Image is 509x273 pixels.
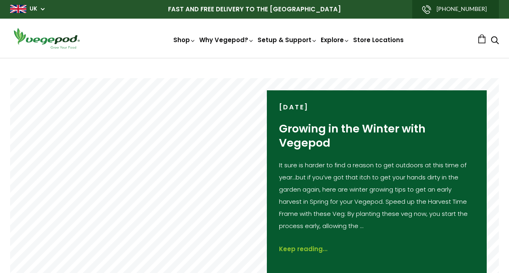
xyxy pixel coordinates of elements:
a: Setup & Support [258,36,317,44]
time: [DATE] [279,102,309,112]
img: gb_large.png [10,5,26,13]
a: Keep reading... [279,245,328,254]
img: Vegepod [10,27,83,50]
a: Store Locations [353,36,404,44]
a: Shop [173,36,196,44]
a: Explore [321,36,350,44]
div: It sure is harder to find a reason to get outdoors at this time of year…but if you’ve got that it... [279,159,475,232]
a: Search [491,37,499,45]
a: Why Vegepod? [199,36,254,44]
a: Growing in the Winter with Vegepod [279,121,426,150]
a: UK [30,5,37,13]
